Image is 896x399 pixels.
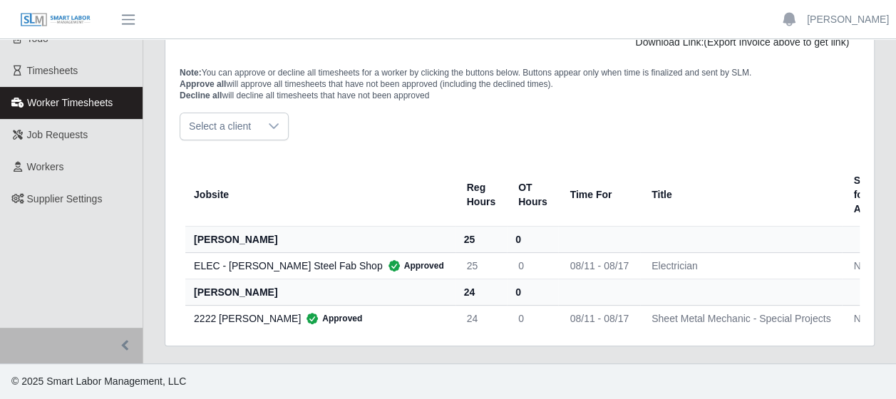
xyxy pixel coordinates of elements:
th: [PERSON_NAME] [185,226,455,252]
span: Select a client [180,113,259,140]
span: © 2025 Smart Labor Management, LLC [11,375,186,387]
span: Worker Timesheets [27,97,113,108]
td: 24 [455,305,507,331]
p: You can approve or decline all timesheets for a worker by clicking the buttons below. Buttons app... [180,67,860,101]
span: Job Requests [27,129,88,140]
div: Download Link: [190,35,849,50]
th: Time For [558,163,640,227]
span: Approved [301,311,362,326]
td: No [842,305,890,331]
div: ELEC - [PERSON_NAME] Steel Fab Shop [194,259,444,273]
th: 25 [455,226,507,252]
th: Sent for Appr. [842,163,890,227]
td: 08/11 - 08/17 [558,252,640,279]
th: Title [640,163,842,227]
th: 0 [507,279,558,305]
td: No [842,252,890,279]
a: [PERSON_NAME] [807,12,889,27]
div: 2222 [PERSON_NAME] [194,311,444,326]
span: Decline all [180,90,222,100]
span: (Export Invoice above to get link) [704,36,849,48]
span: Timesheets [27,65,78,76]
th: Jobsite [185,163,455,227]
td: 08/11 - 08/17 [558,305,640,331]
td: 25 [455,252,507,279]
th: 0 [507,226,558,252]
span: Supplier Settings [27,193,103,204]
th: 24 [455,279,507,305]
th: OT Hours [507,163,558,227]
img: SLM Logo [20,12,91,28]
td: 0 [507,305,558,331]
td: Electrician [640,252,842,279]
td: 0 [507,252,558,279]
th: [PERSON_NAME] [185,279,455,305]
span: Approved [383,259,444,273]
th: Reg Hours [455,163,507,227]
td: Sheet Metal Mechanic - Special Projects [640,305,842,331]
span: Approve all [180,79,226,89]
span: Workers [27,161,64,172]
span: Note: [180,68,202,78]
